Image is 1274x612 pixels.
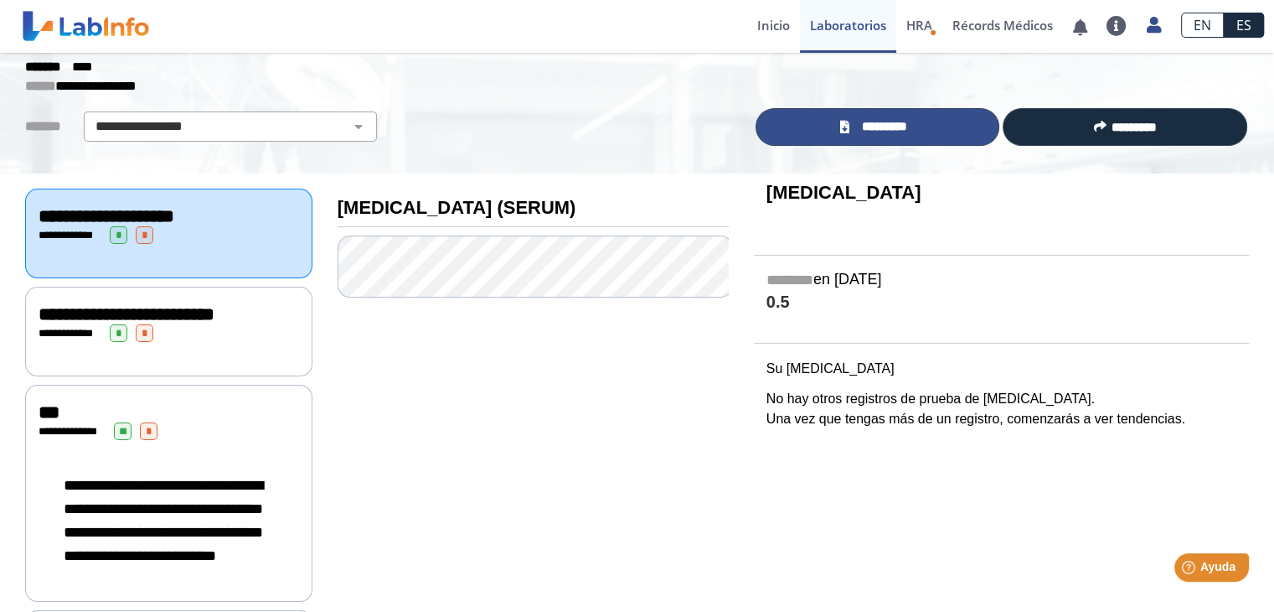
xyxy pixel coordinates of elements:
p: No hay otros registros de prueba de [MEDICAL_DATA]. Una vez que tengas más de un registro, comenz... [766,389,1236,429]
h4: 0.5 [766,293,1236,314]
a: EN [1181,13,1224,38]
a: ES [1224,13,1264,38]
b: [MEDICAL_DATA] [766,182,921,203]
span: HRA [906,17,932,34]
b: [MEDICAL_DATA] (SERUM) [338,197,576,218]
iframe: Help widget launcher [1125,547,1256,594]
p: Su [MEDICAL_DATA] [766,359,1236,379]
h5: en [DATE] [766,271,1236,290]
